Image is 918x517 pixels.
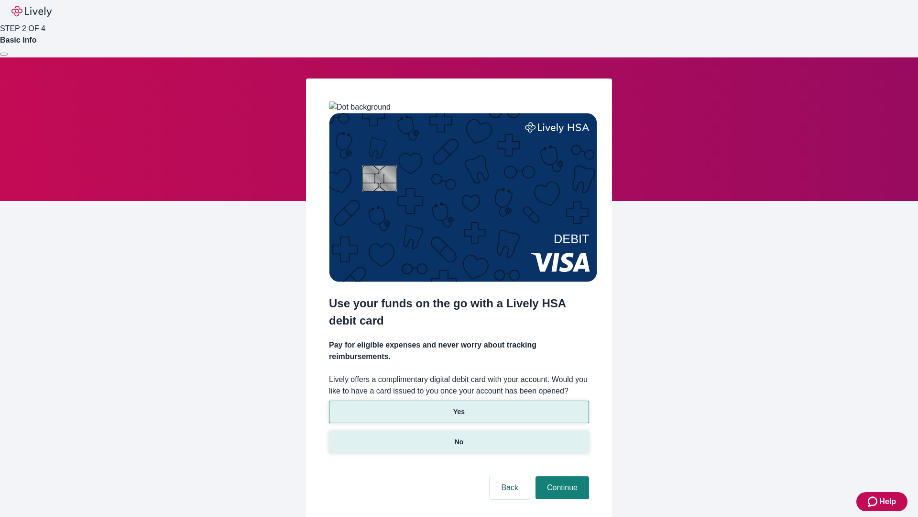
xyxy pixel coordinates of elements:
[868,496,879,507] svg: Zendesk support icon
[11,6,52,17] img: Lively
[329,374,589,397] label: Lively offers a complimentary digital debit card with your account. Would you like to have a card...
[329,113,597,282] img: Debit card
[490,476,530,499] button: Back
[455,437,464,447] p: No
[329,101,391,113] img: Dot background
[535,476,589,499] button: Continue
[329,431,589,453] button: No
[329,401,589,423] button: Yes
[879,496,896,507] span: Help
[329,339,589,362] h4: Pay for eligible expenses and never worry about tracking reimbursements.
[856,492,907,511] button: Zendesk support iconHelp
[453,407,465,417] p: Yes
[329,295,589,329] h2: Use your funds on the go with a Lively HSA debit card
